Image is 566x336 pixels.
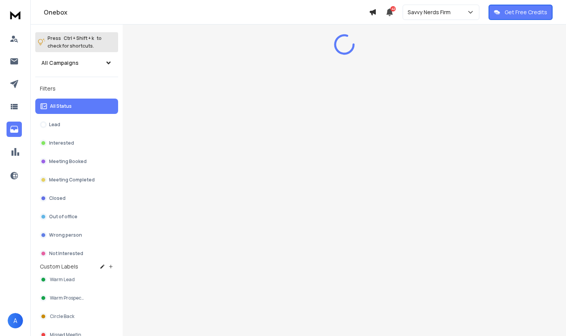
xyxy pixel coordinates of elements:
[49,140,74,146] p: Interested
[49,214,77,220] p: Out of office
[390,6,396,12] span: 42
[35,83,118,94] h3: Filters
[40,263,78,270] h3: Custom Labels
[35,227,118,243] button: Wrong person
[505,8,547,16] p: Get Free Credits
[35,246,118,261] button: Not Interested
[50,295,85,301] span: Warm Prospects
[408,8,454,16] p: Savvy Nerds Firm
[35,272,118,287] button: Warm Lead
[35,191,118,206] button: Closed
[35,99,118,114] button: All Status
[50,103,72,109] p: All Status
[35,309,118,324] button: Circle Back
[49,195,66,201] p: Closed
[35,55,118,71] button: All Campaigns
[44,8,369,17] h1: Onebox
[49,158,87,165] p: Meeting Booked
[35,154,118,169] button: Meeting Booked
[35,117,118,132] button: Lead
[8,313,23,328] button: A
[8,8,23,22] img: logo
[63,34,95,43] span: Ctrl + Shift + k
[49,232,82,238] p: Wrong person
[35,290,118,306] button: Warm Prospects
[35,135,118,151] button: Interested
[50,277,75,283] span: Warm Lead
[35,209,118,224] button: Out of office
[35,172,118,188] button: Meeting Completed
[49,250,83,257] p: Not Interested
[48,35,102,50] p: Press to check for shortcuts.
[49,122,60,128] p: Lead
[50,313,74,320] span: Circle Back
[41,59,79,67] h1: All Campaigns
[489,5,553,20] button: Get Free Credits
[49,177,95,183] p: Meeting Completed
